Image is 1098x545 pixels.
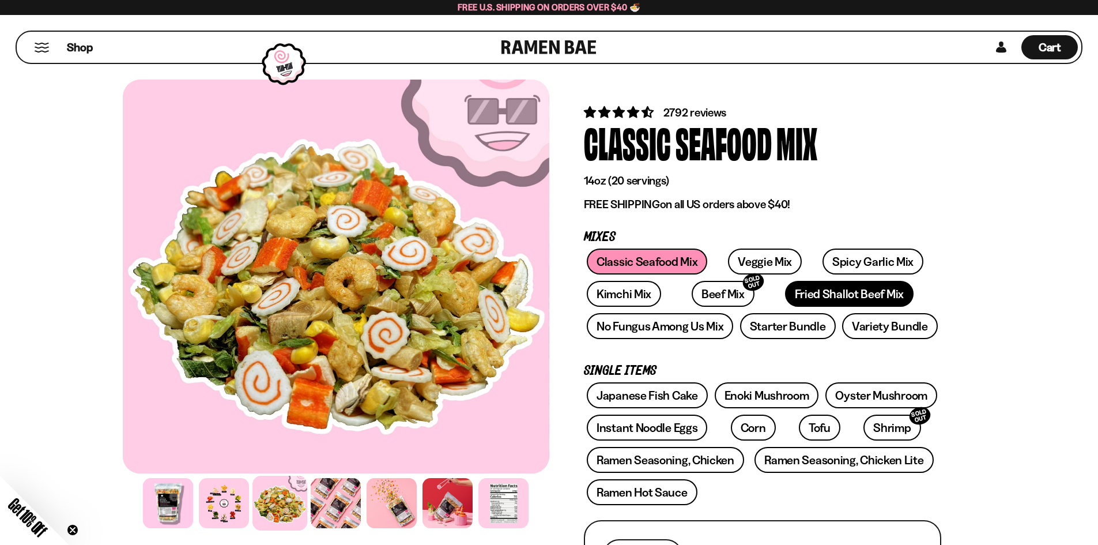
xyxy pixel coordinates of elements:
div: Classic [584,121,671,164]
a: Beef MixSOLD OUT [692,281,754,307]
a: Variety Bundle [842,313,938,339]
span: 2792 reviews [663,106,727,119]
a: Corn [731,415,776,441]
span: Get 10% Off [5,495,50,540]
p: Single Items [584,366,941,377]
a: Starter Bundle [740,313,836,339]
a: Shop [67,35,93,59]
strong: FREE SHIPPING [584,197,660,211]
span: Cart [1039,40,1061,54]
div: Seafood [676,121,772,164]
span: 4.68 stars [584,105,656,119]
a: Japanese Fish Cake [587,382,708,408]
button: Close teaser [67,524,78,536]
div: SOLD OUT [907,405,933,427]
div: Mix [776,121,817,164]
a: No Fungus Among Us Mix [587,313,733,339]
a: Ramen Seasoning, Chicken Lite [754,447,933,473]
a: Fried Shallot Beef Mix [785,281,914,307]
span: Shop [67,40,93,55]
button: Mobile Menu Trigger [34,43,50,52]
p: 14oz (20 servings) [584,174,941,188]
a: Ramen Hot Sauce [587,479,697,505]
span: Free U.S. Shipping on Orders over $40 🍜 [458,2,640,13]
div: SOLD OUT [741,271,766,294]
a: Veggie Mix [728,249,802,275]
a: Kimchi Mix [587,281,661,307]
a: Ramen Seasoning, Chicken [587,447,744,473]
a: Cart [1021,32,1078,63]
a: Spicy Garlic Mix [822,249,923,275]
a: Instant Noodle Eggs [587,415,707,441]
a: Oyster Mushroom [825,382,937,408]
a: ShrimpSOLD OUT [863,415,920,441]
p: Mixes [584,232,941,243]
a: Enoki Mushroom [715,382,819,408]
a: Tofu [799,415,840,441]
p: on all US orders above $40! [584,197,941,212]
